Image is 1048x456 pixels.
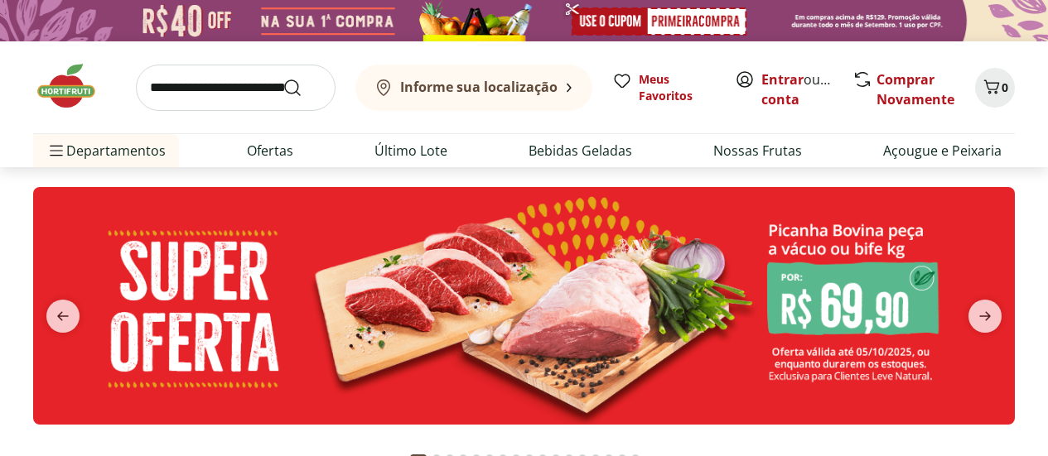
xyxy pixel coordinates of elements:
button: Menu [46,131,66,170]
a: Bebidas Geladas [529,141,632,161]
a: Último Lote [374,141,447,161]
img: super oferta [33,187,1015,425]
b: Informe sua localização [400,78,558,96]
img: Hortifruti [33,61,116,111]
span: Departamentos [46,131,166,170]
span: Meus Favoritos [639,71,715,104]
a: Meus Favoritos [612,71,715,104]
span: 0 [1002,79,1008,95]
a: Entrar [761,70,804,89]
a: Nossas Frutas [713,141,802,161]
a: Comprar Novamente [877,70,954,108]
button: previous [33,300,93,333]
a: Açougue e Peixaria [883,141,1002,161]
button: Submit Search [283,78,322,98]
a: Ofertas [247,141,293,161]
input: search [136,65,336,111]
span: ou [761,70,835,109]
button: next [955,300,1015,333]
button: Carrinho [975,68,1015,108]
button: Informe sua localização [355,65,592,111]
a: Criar conta [761,70,852,108]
